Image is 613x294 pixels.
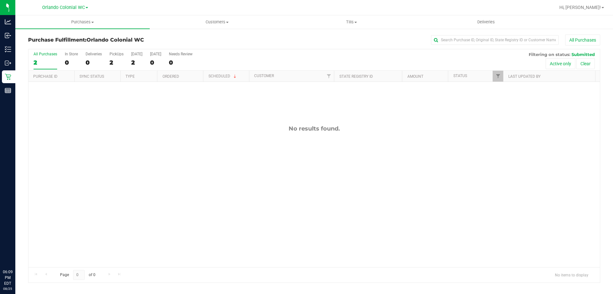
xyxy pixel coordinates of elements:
div: No results found. [28,125,600,132]
iframe: Resource center [6,243,26,262]
a: State Registry ID [339,74,373,79]
a: Tills [284,15,419,29]
inline-svg: Retail [5,74,11,80]
a: Amount [407,74,423,79]
div: Deliveries [86,52,102,56]
span: Orlando Colonial WC [87,37,144,43]
button: Clear [576,58,595,69]
div: [DATE] [150,52,161,56]
div: 2 [131,59,142,66]
input: Search Purchase ID, Original ID, State Registry ID or Customer Name... [431,35,559,45]
a: Filter [323,71,334,82]
p: 08/25 [3,286,12,291]
a: Purchase ID [33,74,57,79]
span: Page of 0 [55,270,101,280]
inline-svg: Inbound [5,32,11,39]
inline-svg: Reports [5,87,11,94]
div: 0 [169,59,193,66]
div: [DATE] [131,52,142,56]
a: Customer [254,74,274,78]
inline-svg: Analytics [5,19,11,25]
inline-svg: Outbound [5,60,11,66]
div: In Store [65,52,78,56]
span: No items to display [550,270,594,280]
a: Filter [493,71,503,82]
div: 2 [110,59,124,66]
button: All Purchases [565,35,600,45]
inline-svg: Inventory [5,46,11,52]
div: 2 [34,59,57,66]
span: Filtering on status: [529,52,570,57]
button: Active only [546,58,575,69]
a: Sync Status [79,74,104,79]
div: Needs Review [169,52,193,56]
span: Purchases [15,19,150,25]
div: PickUps [110,52,124,56]
a: Last Updated By [508,74,541,79]
a: Purchases [15,15,150,29]
div: 0 [86,59,102,66]
div: All Purchases [34,52,57,56]
a: Deliveries [419,15,553,29]
span: Orlando Colonial WC [42,5,85,10]
p: 06:09 PM EDT [3,269,12,286]
a: Status [453,74,467,78]
h3: Purchase Fulfillment: [28,37,219,43]
div: 0 [150,59,161,66]
div: 0 [65,59,78,66]
span: Submitted [571,52,595,57]
a: Ordered [163,74,179,79]
span: Deliveries [469,19,503,25]
a: Type [125,74,135,79]
a: Customers [150,15,284,29]
span: Hi, [PERSON_NAME]! [559,5,601,10]
span: Tills [284,19,418,25]
span: Customers [150,19,284,25]
a: Scheduled [208,74,238,78]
